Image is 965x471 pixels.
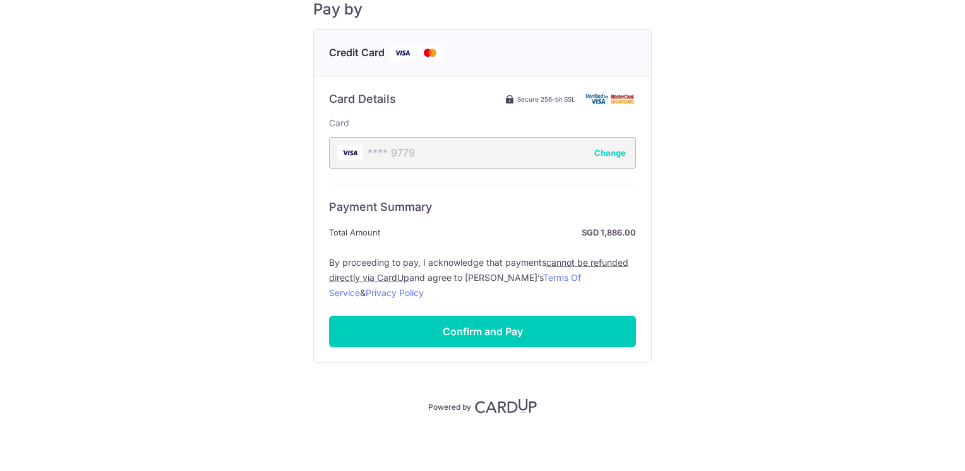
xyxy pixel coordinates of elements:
a: Privacy Policy [366,287,424,298]
label: By proceeding to pay, I acknowledge that payments and agree to [PERSON_NAME]’s & [329,255,636,301]
img: CardUp [475,398,537,414]
input: Confirm and Pay [329,316,636,347]
img: Mastercard [417,45,443,61]
p: Powered by [428,400,471,412]
span: Secure 256-bit SSL [517,94,575,104]
h6: Payment Summary [329,200,636,215]
label: Card [329,117,349,129]
span: Total Amount [329,225,380,240]
h6: Card Details [329,92,396,107]
img: Card secure [585,93,636,104]
img: Visa [390,45,415,61]
span: Credit Card [329,45,385,61]
strong: SGD 1,886.00 [385,225,636,240]
button: Change [594,146,626,159]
